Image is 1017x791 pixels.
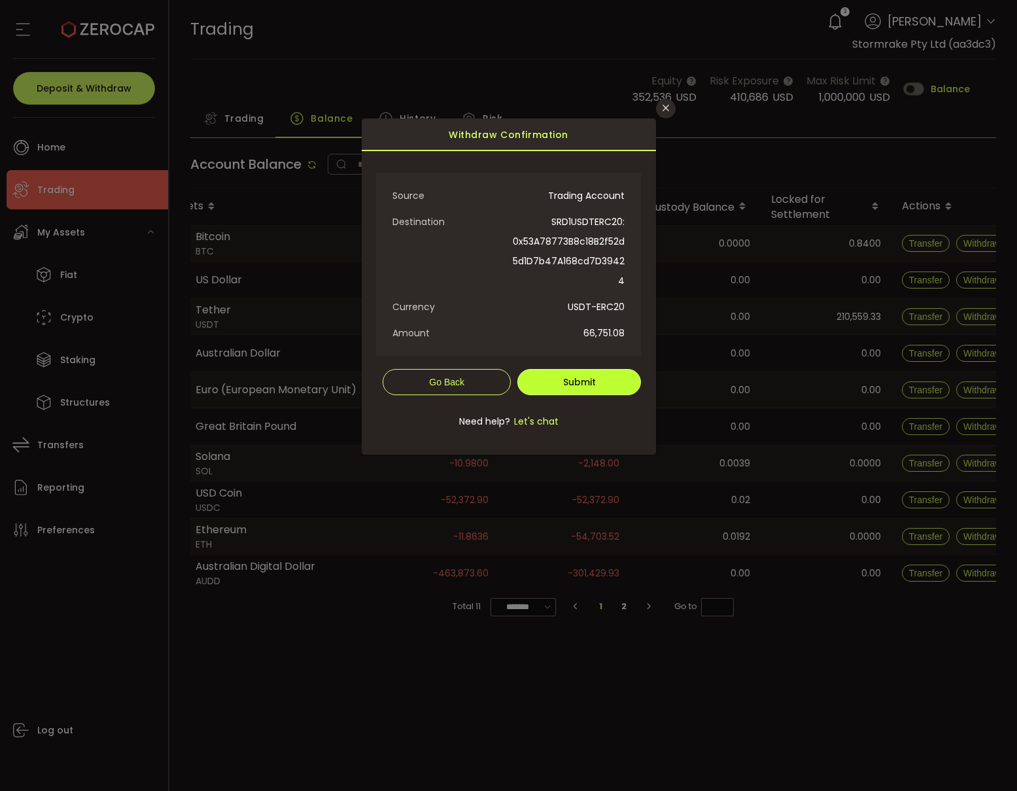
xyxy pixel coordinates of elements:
[510,415,559,428] span: Let's chat
[861,650,1017,791] iframe: Chat Widget
[392,297,509,317] span: Currency
[392,323,509,343] span: Amount
[509,186,625,205] span: Trading Account
[362,118,656,455] div: dialog
[459,415,510,428] span: Need help?
[563,376,596,389] span: Submit
[517,369,641,395] button: Submit
[509,323,625,343] span: 66,751.08
[509,212,625,290] span: SRD1USDTERC20: 0x53A78773B8c18B2f52d5d1D7b47A168cd7D39424
[392,186,509,205] span: Source
[392,212,509,232] span: Destination
[509,297,625,317] span: USDT-ERC20
[429,377,464,387] span: Go Back
[383,369,511,395] button: Go Back
[362,118,656,151] div: Withdraw Confirmation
